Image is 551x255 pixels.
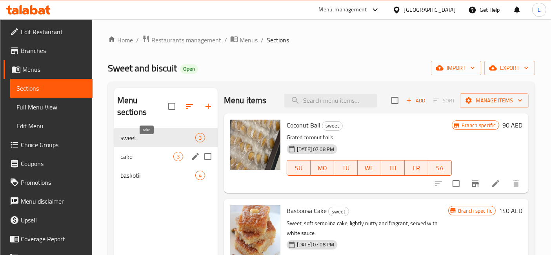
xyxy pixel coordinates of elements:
[408,162,425,174] span: FR
[466,174,485,193] button: Branch-specific-item
[21,159,86,168] span: Coupons
[16,102,86,112] span: Full Menu View
[21,46,86,55] span: Branches
[114,147,218,166] div: cake3edit
[10,98,93,117] a: Full Menu View
[538,5,541,14] span: E
[431,61,481,75] button: import
[403,95,428,107] button: Add
[151,35,221,45] span: Restaurants management
[428,160,452,176] button: SA
[120,133,195,142] span: sweet
[404,5,456,14] div: [GEOGRAPHIC_DATA]
[108,35,535,45] nav: breadcrumb
[136,35,139,45] li: /
[108,59,177,77] span: Sweet and biscuit
[199,97,218,116] button: Add section
[4,135,93,154] a: Choice Groups
[455,207,495,215] span: Branch specific
[437,63,475,73] span: import
[267,35,289,45] span: Sections
[10,117,93,135] a: Edit Menu
[164,98,180,115] span: Select all sections
[319,5,367,15] div: Menu-management
[387,92,403,109] span: Select section
[196,134,205,142] span: 3
[180,64,198,74] div: Open
[428,95,460,107] span: Select section first
[405,160,428,176] button: FR
[431,162,449,174] span: SA
[16,84,86,93] span: Sections
[173,152,183,161] div: items
[337,162,355,174] span: TU
[460,93,529,108] button: Manage items
[21,27,86,36] span: Edit Restaurant
[361,162,378,174] span: WE
[287,160,311,176] button: SU
[403,95,428,107] span: Add item
[466,96,522,106] span: Manage items
[328,207,349,216] div: sweet
[294,146,337,153] span: [DATE] 07:08 PM
[334,160,358,176] button: TU
[287,133,452,142] p: Grated coconut balls
[322,121,343,131] div: sweet
[4,211,93,229] a: Upsell
[114,128,218,147] div: sweet3
[230,120,280,170] img: Coconut Ball
[358,160,381,176] button: WE
[314,162,331,174] span: MO
[4,154,93,173] a: Coupons
[287,219,448,238] p: Sweet, soft semolina cake, lightly nutty and fragrant, served with white sauce.
[196,172,205,179] span: 4
[329,207,349,216] span: sweet
[120,152,173,161] span: cake
[120,171,195,180] span: baskotii
[180,66,198,72] span: Open
[142,35,221,45] a: Restaurants management
[114,125,218,188] nav: Menu sections
[294,241,337,248] span: [DATE] 07:08 PM
[4,60,93,79] a: Menus
[21,215,86,225] span: Upsell
[311,160,334,176] button: MO
[21,178,86,187] span: Promotions
[21,197,86,206] span: Menu disclaimer
[240,35,258,45] span: Menus
[230,35,258,45] a: Menus
[224,35,227,45] li: /
[4,173,93,192] a: Promotions
[21,140,86,149] span: Choice Groups
[4,22,93,41] a: Edit Restaurant
[384,162,402,174] span: TH
[4,41,93,60] a: Branches
[322,121,342,130] span: sweet
[22,65,86,74] span: Menus
[21,234,86,244] span: Coverage Report
[290,162,307,174] span: SU
[484,61,535,75] button: export
[174,153,183,160] span: 3
[261,35,264,45] li: /
[4,192,93,211] a: Menu disclaimer
[195,133,205,142] div: items
[507,174,526,193] button: delete
[491,179,500,188] a: Edit menu item
[117,95,168,118] h2: Menu sections
[16,121,86,131] span: Edit Menu
[448,175,464,192] span: Select to update
[195,171,205,180] div: items
[284,94,377,107] input: search
[108,35,133,45] a: Home
[287,119,320,131] span: Coconut Ball
[502,120,522,131] h6: 90 AED
[491,63,529,73] span: export
[405,96,426,105] span: Add
[10,79,93,98] a: Sections
[4,229,93,248] a: Coverage Report
[180,97,199,116] span: Sort sections
[381,160,405,176] button: TH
